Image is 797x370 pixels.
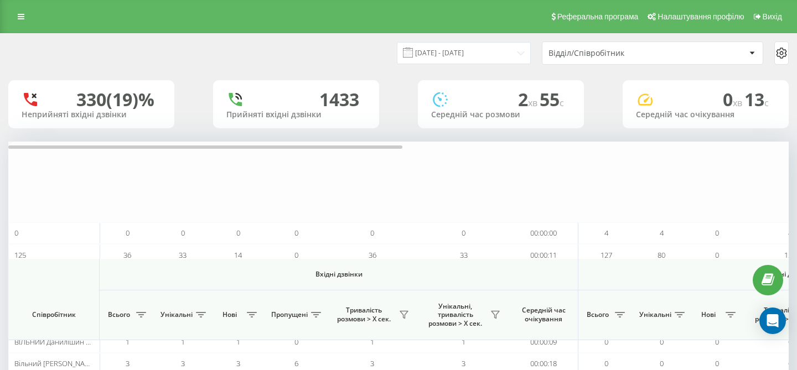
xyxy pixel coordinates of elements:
div: Open Intercom Messenger [759,308,786,334]
span: ВІЛЬНИЙ Данилішин Марк [14,337,103,347]
span: 14 [234,250,242,260]
span: Унікальні, тривалість розмови > Х сек. [423,302,487,328]
span: Реферальна програма [557,12,639,21]
span: c [560,97,564,109]
span: хв [528,97,540,109]
div: Відділ/Співробітник [548,49,681,58]
span: 0 [715,228,719,238]
div: Неприйняті вхідні дзвінки [22,110,161,119]
span: 0 [604,358,608,368]
span: 2 [518,87,540,111]
span: Вхідні дзвінки [128,270,549,279]
span: 33 [179,250,187,260]
span: 0 [236,228,240,238]
span: 1 [236,337,240,347]
span: 127 [601,250,612,260]
span: 4 [660,228,664,238]
span: Пропущені [271,310,308,319]
td: 00:00:11 [509,244,578,265]
span: Вихід [763,12,782,21]
span: 0 [660,337,664,347]
span: 80 [658,250,665,260]
span: Налаштування профілю [658,12,744,21]
span: 0 [723,87,744,111]
span: Всього [584,310,612,319]
span: Вільний [PERSON_NAME] [14,358,97,368]
td: 00:00:00 [509,222,578,244]
span: 3 [181,358,185,368]
span: 0 [715,250,719,260]
span: 36 [123,250,131,260]
span: Середній час очікування [517,306,570,323]
span: Співробітник [18,310,90,319]
span: 3 [126,358,130,368]
span: 1 [462,337,465,347]
span: 0 [294,228,298,238]
span: 0 [715,337,719,347]
span: 0 [604,337,608,347]
span: 125 [14,250,26,260]
span: 0 [14,228,18,238]
span: Всього [105,310,133,319]
span: 0 [294,250,298,260]
span: 0 [660,358,664,368]
span: 0 [462,228,465,238]
span: 3 [236,358,240,368]
div: Середній час розмови [431,110,571,119]
span: Унікальні [639,310,671,319]
div: 330 (19)% [76,89,154,110]
span: 6 [294,358,298,368]
span: 13 [744,87,769,111]
span: Нові [695,310,722,319]
span: 55 [540,87,564,111]
span: 1 [126,337,130,347]
span: 3 [462,358,465,368]
span: c [764,97,769,109]
div: Середній час очікування [636,110,775,119]
div: Прийняті вхідні дзвінки [226,110,366,119]
div: 1433 [319,89,359,110]
span: Унікальні [161,310,193,319]
span: Нові [216,310,244,319]
span: 33 [460,250,468,260]
span: 3 [370,358,374,368]
span: 1 [181,337,185,347]
span: хв [733,97,744,109]
span: 0 [370,228,374,238]
span: 0 [181,228,185,238]
td: 00:00:09 [509,331,578,353]
span: 0 [715,358,719,368]
span: Тривалість розмови > Х сек. [332,306,396,323]
span: 4 [604,228,608,238]
span: 36 [369,250,376,260]
span: 0 [294,337,298,347]
span: 1 [370,337,374,347]
span: 0 [126,228,130,238]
